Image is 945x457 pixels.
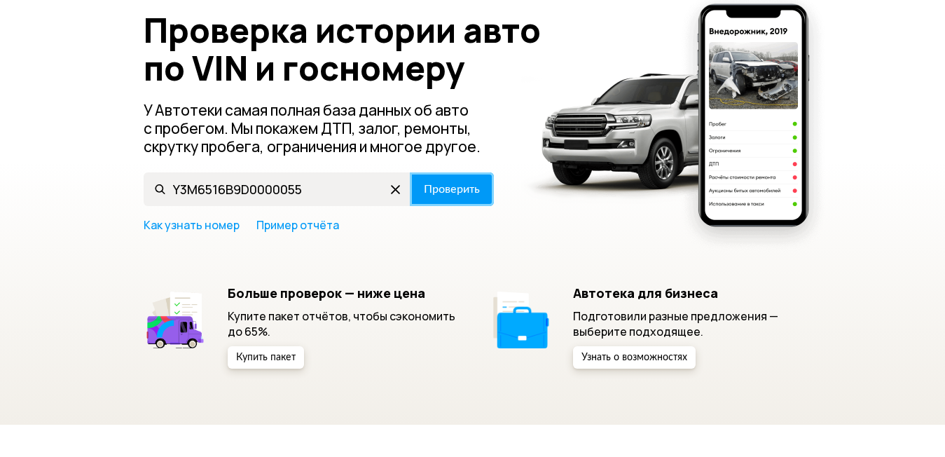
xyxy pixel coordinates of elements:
span: Проверить [424,184,480,195]
input: VIN, госномер, номер кузова [144,172,411,206]
button: Узнать о возможностях [573,346,696,369]
span: Купить пакет [236,353,296,362]
span: Узнать о возможностях [581,353,687,362]
p: У Автотеки самая полная база данных об авто с пробегом. Мы покажем ДТП, залог, ремонты, скрутку п... [144,101,495,156]
h5: Больше проверок — ниже цена [228,285,457,301]
button: Купить пакет [228,346,304,369]
p: Купите пакет отчётов, чтобы сэкономить до 65%. [228,308,457,339]
a: Как узнать номер [144,217,240,233]
p: Подготовили разные предложения — выберите подходящее. [573,308,802,339]
h5: Автотека для бизнеса [573,285,802,301]
a: Пример отчёта [256,217,339,233]
h1: Проверка истории авто по VIN и госномеру [144,11,562,87]
button: Проверить [410,172,494,206]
